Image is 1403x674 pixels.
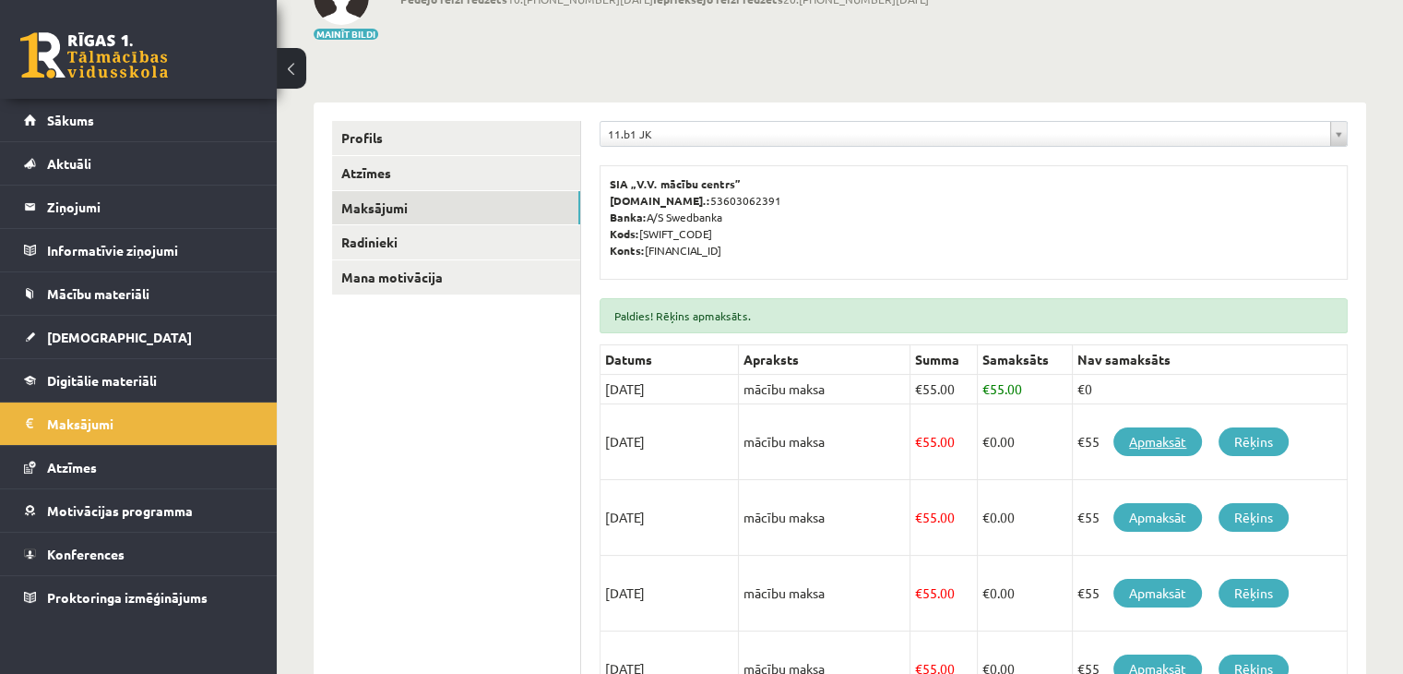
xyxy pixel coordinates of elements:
[910,556,978,632] td: 55.00
[332,225,580,259] a: Radinieki
[610,226,639,241] b: Kods:
[610,193,710,208] b: [DOMAIN_NAME].:
[1073,375,1348,404] td: €0
[24,359,254,402] a: Digitālie materiāli
[47,112,94,128] span: Sākums
[982,509,990,525] span: €
[915,433,922,450] span: €
[600,404,739,480] td: [DATE]
[20,32,168,78] a: Rīgas 1. Tālmācības vidusskola
[739,480,910,556] td: mācību maksa
[47,329,192,345] span: [DEMOGRAPHIC_DATA]
[1219,427,1289,456] a: Rēķins
[610,243,645,258] b: Konts:
[982,380,990,397] span: €
[24,99,254,141] a: Sākums
[47,229,254,271] legend: Informatīvie ziņojumi
[47,502,193,519] span: Motivācijas programma
[910,480,978,556] td: 55.00
[978,556,1073,632] td: 0.00
[24,229,254,271] a: Informatīvie ziņojumi
[910,375,978,404] td: 55.00
[915,509,922,525] span: €
[24,272,254,315] a: Mācību materiāli
[47,546,125,562] span: Konferences
[739,345,910,375] th: Apraksts
[910,345,978,375] th: Summa
[610,210,647,224] b: Banka:
[915,380,922,397] span: €
[24,186,254,228] a: Ziņojumi
[1219,579,1289,608] a: Rēķins
[610,176,742,191] b: SIA „V.V. mācību centrs”
[1219,503,1289,532] a: Rēķins
[24,489,254,532] a: Motivācijas programma
[600,556,739,632] td: [DATE]
[978,404,1073,480] td: 0.00
[47,589,208,606] span: Proktoringa izmēģinājums
[332,260,580,295] a: Mana motivācija
[24,142,254,185] a: Aktuāli
[24,576,254,619] a: Proktoringa izmēģinājums
[600,480,739,556] td: [DATE]
[978,375,1073,404] td: 55.00
[47,459,97,475] span: Atzīmes
[24,403,254,445] a: Maksājumi
[332,156,580,190] a: Atzīmes
[600,298,1348,333] div: Paldies! Rēķins apmaksāts.
[978,345,1073,375] th: Samaksāts
[1113,579,1202,608] a: Apmaksāt
[739,556,910,632] td: mācību maksa
[24,316,254,358] a: [DEMOGRAPHIC_DATA]
[982,584,990,601] span: €
[915,584,922,601] span: €
[47,186,254,228] legend: Ziņojumi
[1073,404,1348,480] td: €55
[910,404,978,480] td: 55.00
[600,345,739,375] th: Datums
[982,433,990,450] span: €
[739,404,910,480] td: mācību maksa
[47,285,149,302] span: Mācību materiāli
[1113,427,1202,456] a: Apmaksāt
[978,480,1073,556] td: 0.00
[47,155,91,172] span: Aktuāli
[610,175,1338,259] p: 53603062391 A/S Swedbanka [SWIFT_CODE] [FINANCIAL_ID]
[314,29,378,40] button: Mainīt bildi
[47,372,157,389] span: Digitālie materiāli
[1073,556,1348,632] td: €55
[1113,503,1202,532] a: Apmaksāt
[1073,480,1348,556] td: €55
[600,122,1347,146] a: 11.b1 JK
[608,122,1323,146] span: 11.b1 JK
[332,121,580,155] a: Profils
[1073,345,1348,375] th: Nav samaksāts
[600,375,739,404] td: [DATE]
[24,533,254,575] a: Konferences
[739,375,910,404] td: mācību maksa
[24,446,254,488] a: Atzīmes
[332,191,580,225] a: Maksājumi
[47,403,254,445] legend: Maksājumi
